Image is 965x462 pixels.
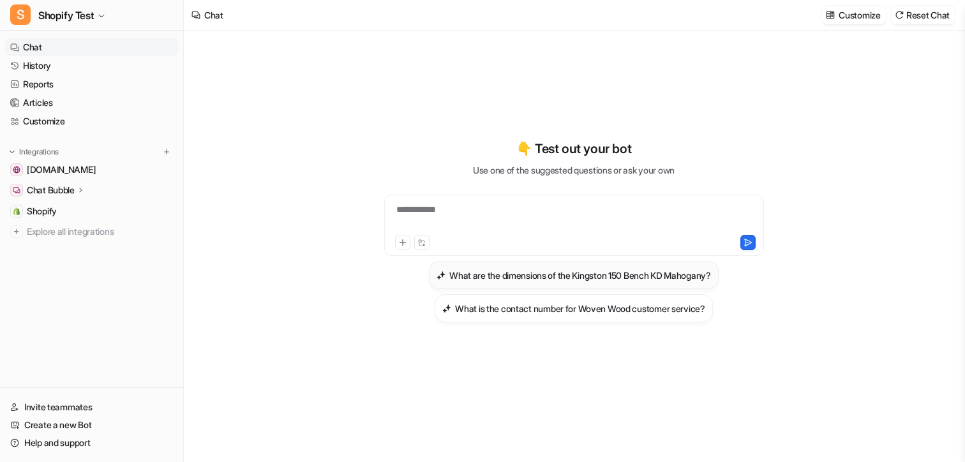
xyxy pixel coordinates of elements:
[5,145,63,158] button: Integrations
[5,57,178,75] a: History
[38,6,94,24] span: Shopify Test
[429,261,719,289] button: What are the dimensions of the Kingston 150 Bench KD Mahogany?What are the dimensions of the King...
[10,225,23,238] img: explore all integrations
[27,221,173,242] span: Explore all integrations
[19,147,59,157] p: Integrations
[891,6,955,24] button: Reset Chat
[442,304,451,313] img: What is the contact number for Woven Wood customer service?
[27,184,75,197] p: Chat Bubble
[5,112,178,130] a: Customize
[27,205,57,218] span: Shopify
[5,223,178,241] a: Explore all integrations
[449,269,711,282] h3: What are the dimensions of the Kingston 150 Bench KD Mahogany?
[839,8,880,22] p: Customize
[5,202,178,220] a: ShopifyShopify
[27,163,96,176] span: [DOMAIN_NAME]
[5,416,178,434] a: Create a new Bot
[473,163,675,177] p: Use one of the suggested questions or ask your own
[516,139,631,158] p: 👇 Test out your bot
[5,38,178,56] a: Chat
[455,302,705,315] h3: What is the contact number for Woven Wood customer service?
[10,4,31,25] span: S
[822,6,885,24] button: Customize
[8,147,17,156] img: expand menu
[5,434,178,452] a: Help and support
[435,294,712,322] button: What is the contact number for Woven Wood customer service?What is the contact number for Woven W...
[826,10,835,20] img: customize
[5,75,178,93] a: Reports
[13,166,20,174] img: wovenwood.co.uk
[5,161,178,179] a: wovenwood.co.uk[DOMAIN_NAME]
[162,147,171,156] img: menu_add.svg
[437,271,445,280] img: What are the dimensions of the Kingston 150 Bench KD Mahogany?
[13,186,20,194] img: Chat Bubble
[13,207,20,215] img: Shopify
[895,10,904,20] img: reset
[5,94,178,112] a: Articles
[5,398,178,416] a: Invite teammates
[204,8,223,22] div: Chat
